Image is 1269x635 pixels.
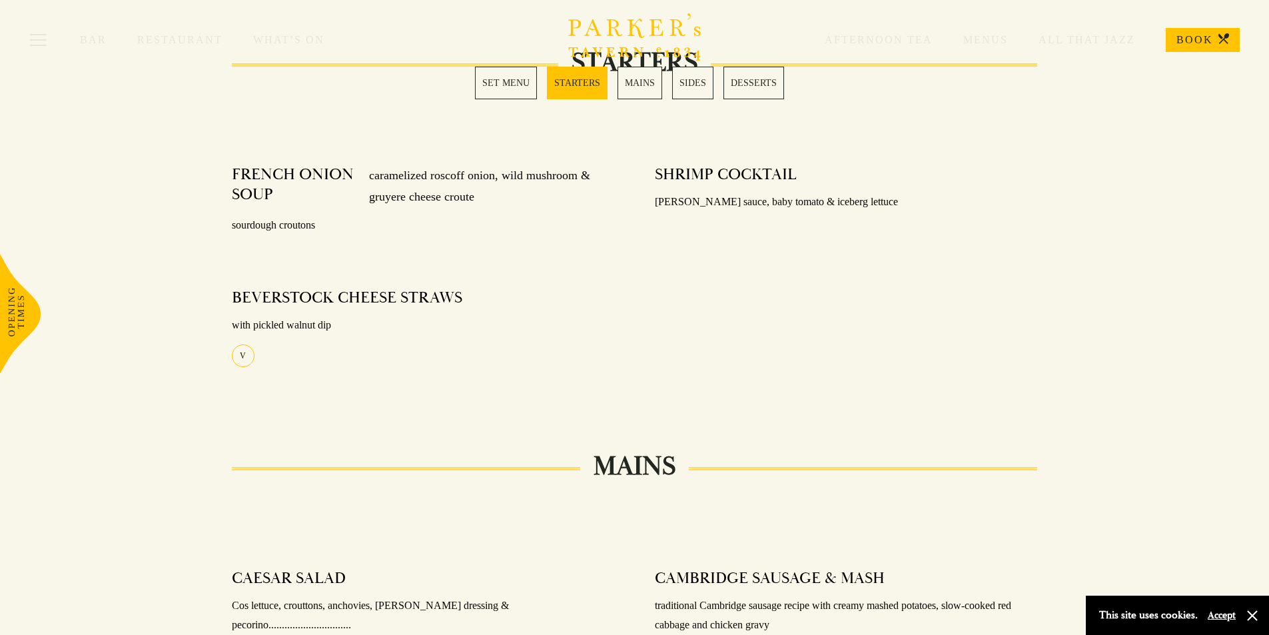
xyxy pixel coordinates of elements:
[618,67,662,99] a: 3 / 5
[232,165,356,208] h4: FRENCH ONION SOUP
[232,568,346,588] h4: CAESAR SALAD
[655,568,885,588] h4: CAMBRIDGE SAUSAGE & MASH
[655,165,797,185] h4: SHRIMP COCKTAIL
[232,216,615,235] p: sourdough croutons
[232,344,254,367] div: V
[232,596,615,635] p: Cos lettuce, crouttons, anchovies, [PERSON_NAME] dressing & pecorino...............................
[1099,606,1198,625] p: This site uses cookies.
[655,193,1038,212] p: [PERSON_NAME] sauce, baby tomato & iceberg lettuce
[232,316,615,335] p: with pickled walnut dip
[232,288,462,308] h4: BEVERSTOCK CHEESE STRAWS
[672,67,713,99] a: 4 / 5
[356,165,614,208] p: caramelized roscoff onion, wild mushroom & gruyere cheese croute
[1208,609,1236,622] button: Accept
[1246,609,1259,622] button: Close and accept
[580,450,689,482] h2: MAINS
[655,596,1038,635] p: traditional Cambridge sausage recipe with creamy mashed potatoes, slow-cooked red cabbage and chi...
[723,67,784,99] a: 5 / 5
[475,67,537,99] a: 1 / 5
[547,67,608,99] a: 2 / 5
